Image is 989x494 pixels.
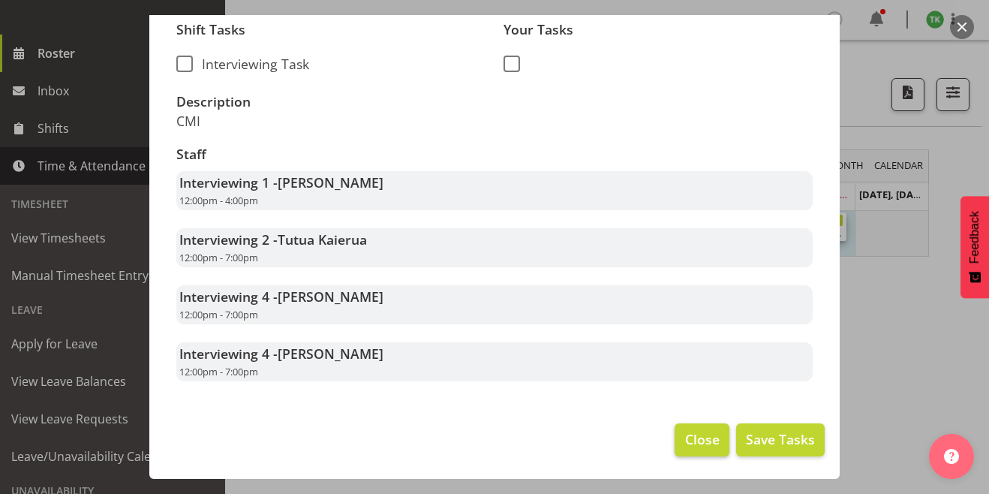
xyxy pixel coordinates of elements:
[685,429,720,449] span: Close
[176,23,485,38] h3: Shift Tasks
[278,230,367,249] span: Tutua Kaierua
[278,345,383,363] span: [PERSON_NAME]
[736,423,825,456] button: Save Tasks
[179,345,383,363] strong: Interviewing 4 -
[179,308,258,321] span: 12:00pm - 7:00pm
[944,449,959,464] img: help-xxl-2.png
[968,211,981,264] span: Feedback
[675,423,729,456] button: Close
[278,288,383,306] span: [PERSON_NAME]
[176,113,485,129] p: CMI
[179,365,258,378] span: 12:00pm - 7:00pm
[179,173,383,191] strong: Interviewing 1 -
[176,147,813,162] h3: Staff
[193,56,309,72] span: Interviewing Task
[278,173,383,191] span: [PERSON_NAME]
[960,196,989,298] button: Feedback - Show survey
[179,230,367,249] strong: Interviewing 2 -
[504,23,813,38] h3: Your Tasks
[746,429,815,449] span: Save Tasks
[179,194,258,207] span: 12:00pm - 4:00pm
[176,95,485,110] h3: Description
[179,288,383,306] strong: Interviewing 4 -
[179,251,258,264] span: 12:00pm - 7:00pm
